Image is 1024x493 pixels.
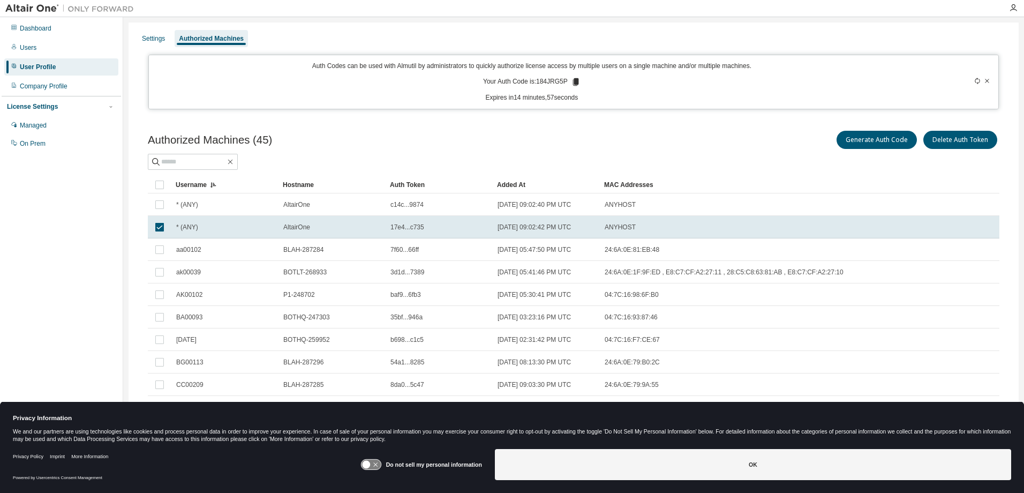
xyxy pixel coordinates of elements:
[283,290,315,299] span: P1-248702
[390,176,488,193] div: Auth Token
[283,176,381,193] div: Hostname
[498,358,571,367] span: [DATE] 08:13:30 PM UTC
[283,313,330,322] span: BOTHQ-247303
[497,176,596,193] div: Added At
[498,290,571,299] span: [DATE] 05:30:41 PM UTC
[390,313,423,322] span: 35bf...946a
[498,223,571,231] span: [DATE] 09:02:42 PM UTC
[498,245,571,254] span: [DATE] 05:47:50 PM UTC
[20,82,67,91] div: Company Profile
[605,268,844,277] span: 24:6A:0E:1F:9F:ED , E8:C7:CF:A2:27:11 , 28:C5:C8:63:81:AB , E8:C7:CF:A2:27:10
[20,121,47,130] div: Managed
[390,358,424,367] span: 54a1...8285
[498,380,571,389] span: [DATE] 09:03:30 PM UTC
[176,380,204,389] span: CC00209
[390,290,421,299] span: baf9...6fb3
[20,63,56,71] div: User Profile
[155,62,909,71] p: Auth Codes can be used with Almutil by administrators to quickly authorize license access by mult...
[390,200,424,209] span: c14c...9874
[498,268,571,277] span: [DATE] 05:41:46 PM UTC
[176,335,197,344] span: [DATE]
[605,313,658,322] span: 04:7C:16:93:87:46
[176,290,202,299] span: AK00102
[283,245,323,254] span: BLAH-287284
[5,3,139,14] img: Altair One
[179,34,244,43] div: Authorized Machines
[605,290,659,299] span: 04:7C:16:98:6F:B0
[390,268,424,277] span: 3d1d...7389
[605,200,636,209] span: ANYHOST
[483,77,581,87] p: Your Auth Code is: 184JRG5P
[390,335,424,344] span: b698...c1c5
[142,34,165,43] div: Settings
[20,24,51,33] div: Dashboard
[605,358,660,367] span: 24:6A:0E:79:B0:2C
[605,380,659,389] span: 24:6A:0E:79:9A:55
[283,335,330,344] span: BOTHQ-259952
[498,313,571,322] span: [DATE] 03:23:16 PM UTC
[605,335,660,344] span: 04:7C:16:F7:CE:67
[176,313,202,322] span: BA00093
[148,134,272,146] span: Authorized Machines (45)
[390,380,424,389] span: 8da0...5c47
[176,245,201,254] span: aa00102
[176,223,198,231] span: * (ANY)
[7,102,58,111] div: License Settings
[604,176,882,193] div: MAC Addresses
[498,200,571,209] span: [DATE] 09:02:40 PM UTC
[176,268,201,277] span: ak00039
[283,268,327,277] span: BOTLT-268933
[283,200,310,209] span: AltairOne
[283,358,323,367] span: BLAH-287296
[176,176,274,193] div: Username
[390,245,419,254] span: 7f60...66ff
[176,358,204,367] span: BG00113
[283,380,323,389] span: BLAH-287285
[20,139,46,148] div: On Prem
[498,335,571,344] span: [DATE] 02:31:42 PM UTC
[837,131,917,149] button: Generate Auth Code
[390,223,424,231] span: 17e4...c735
[283,223,310,231] span: AltairOne
[176,200,198,209] span: * (ANY)
[155,93,909,102] p: Expires in 14 minutes, 57 seconds
[923,131,997,149] button: Delete Auth Token
[605,245,659,254] span: 24:6A:0E:81:EB:48
[20,43,36,52] div: Users
[605,223,636,231] span: ANYHOST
